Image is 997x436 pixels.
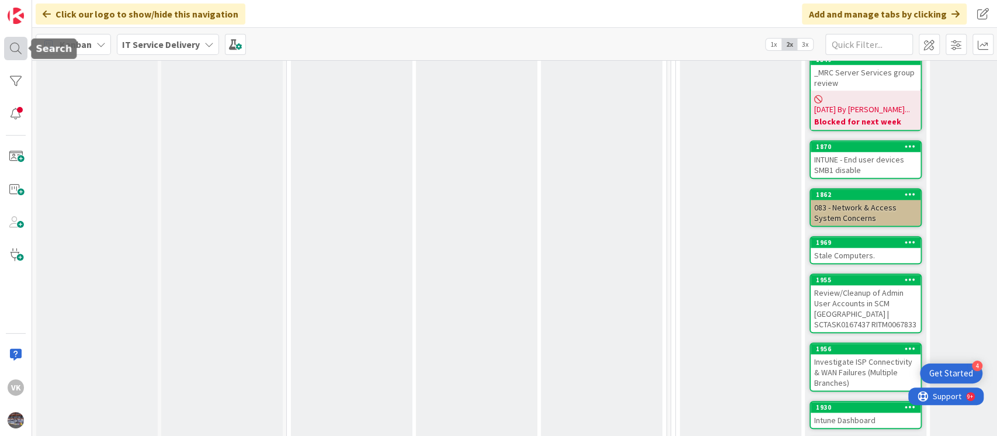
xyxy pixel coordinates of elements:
[814,103,910,116] span: [DATE] By [PERSON_NAME]...
[811,237,920,263] div: 1969Stale Computers.
[802,4,967,25] div: Add and manage tabs by clicking
[60,37,92,51] span: Kanban
[816,345,920,353] div: 1956
[59,5,65,14] div: 9+
[811,275,920,285] div: 1955
[816,403,920,411] div: 1930
[8,379,24,396] div: VK
[810,140,922,179] a: 1870INTUNE - End user devices SMB1 disable
[825,34,913,55] input: Quick Filter...
[811,152,920,178] div: INTUNE - End user devices SMB1 disable
[811,189,920,226] div: 1862083 - Network & Access System Concerns
[122,39,200,50] b: IT Service Delivery
[811,200,920,226] div: 083 - Network & Access System Concerns
[810,342,922,392] a: 1956Investigate ISP Connectivity & WAN Failures (Multiple Branches)
[781,39,797,50] span: 2x
[816,238,920,247] div: 1969
[810,236,922,264] a: 1969Stale Computers.
[814,116,917,127] b: Blocked for next week
[811,344,920,390] div: 1956Investigate ISP Connectivity & WAN Failures (Multiple Branches)
[920,364,982,383] div: Open Get Started checklist, remaining modules: 4
[816,191,920,199] div: 1862
[811,402,920,413] div: 1930
[811,285,920,332] div: Review/Cleanup of Admin User Accounts in SCM [GEOGRAPHIC_DATA] | SCTASK0167437 RITM0067833
[811,402,920,428] div: 1930Intune Dashboard
[797,39,813,50] span: 3x
[811,413,920,428] div: Intune Dashboard
[8,8,24,24] img: Visit kanbanzone.com
[810,188,922,227] a: 1862083 - Network & Access System Concerns
[25,2,53,16] span: Support
[811,344,920,354] div: 1956
[811,248,920,263] div: Stale Computers.
[811,54,920,91] div: 1549_MRC Server Services group review
[810,401,922,429] a: 1930Intune Dashboard
[811,275,920,332] div: 1955Review/Cleanup of Admin User Accounts in SCM [GEOGRAPHIC_DATA] | SCTASK0167437 RITM0067833
[8,412,24,428] img: avatar
[811,354,920,390] div: Investigate ISP Connectivity & WAN Failures (Multiple Branches)
[811,189,920,200] div: 1862
[811,141,920,152] div: 1870
[36,43,72,54] h5: Search
[766,39,781,50] span: 1x
[929,368,973,379] div: Get Started
[810,53,922,131] a: 1549_MRC Server Services group review[DATE] By [PERSON_NAME]...Blocked for next week
[816,276,920,284] div: 1955
[972,361,982,371] div: 4
[811,65,920,91] div: _MRC Server Services group review
[36,4,245,25] div: Click our logo to show/hide this navigation
[816,143,920,151] div: 1870
[811,141,920,178] div: 1870INTUNE - End user devices SMB1 disable
[810,274,922,333] a: 1955Review/Cleanup of Admin User Accounts in SCM [GEOGRAPHIC_DATA] | SCTASK0167437 RITM0067833
[811,237,920,248] div: 1969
